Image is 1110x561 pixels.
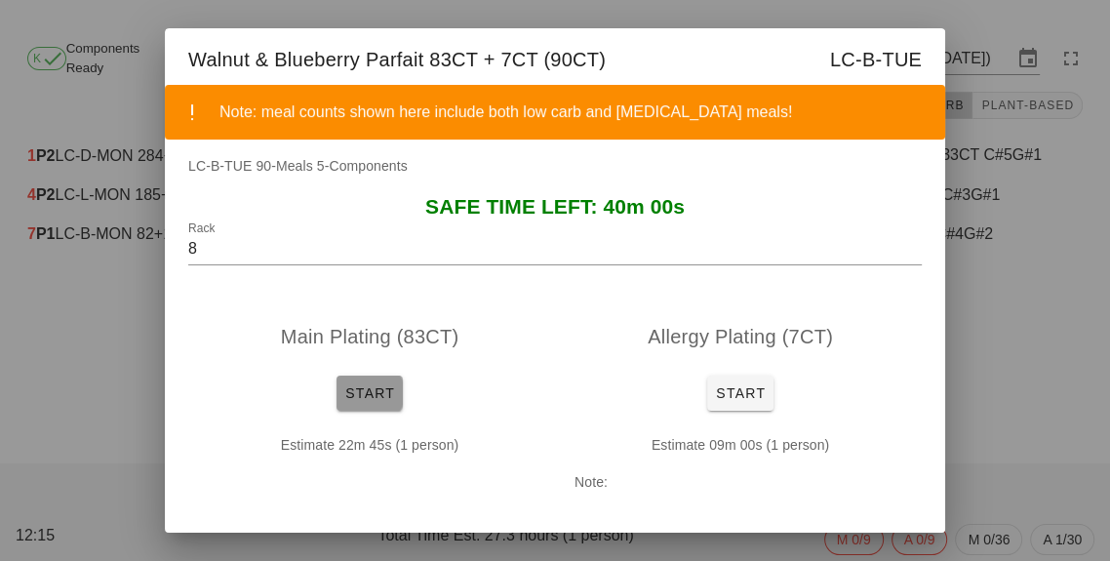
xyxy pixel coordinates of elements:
span: Start [344,385,395,401]
div: Allergy Plating (7CT) [559,305,922,368]
label: Rack [188,221,215,236]
div: LC-B-TUE 90-Meals 5-Components [165,155,945,196]
p: Note: [575,471,906,493]
span: LC-B-TUE [830,44,922,75]
button: Start [337,376,403,411]
span: Start [715,385,766,401]
p: Estimate 09m 00s (1 person) [575,434,906,456]
p: Estimate 22m 45s (1 person) [204,434,535,456]
div: Note: meal counts shown here include both low carb and [MEDICAL_DATA] meals! [219,100,930,124]
div: Walnut & Blueberry Parfait 83CT + 7CT (90CT) [165,28,945,85]
div: Main Plating (83CT) [188,305,551,368]
button: Start [707,376,773,411]
span: SAFE TIME LEFT: 40m 00s [425,195,685,218]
